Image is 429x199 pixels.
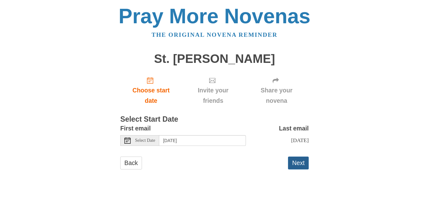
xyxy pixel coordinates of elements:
label: First email [120,123,151,134]
a: Back [120,157,142,169]
span: Choose start date [127,85,176,106]
a: The original novena reminder [152,31,278,38]
button: Next [288,157,309,169]
h1: St. [PERSON_NAME] [120,52,309,66]
span: Select Date [135,138,155,143]
span: Share your novena [251,85,302,106]
div: Click "Next" to confirm your start date first. [182,72,244,109]
label: Last email [279,123,309,134]
a: Choose start date [120,72,182,109]
a: Pray More Novenas [119,4,311,28]
span: Invite your friends [188,85,238,106]
span: [DATE] [291,137,309,143]
div: Click "Next" to confirm your start date first. [244,72,309,109]
h3: Select Start Date [120,115,309,124]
